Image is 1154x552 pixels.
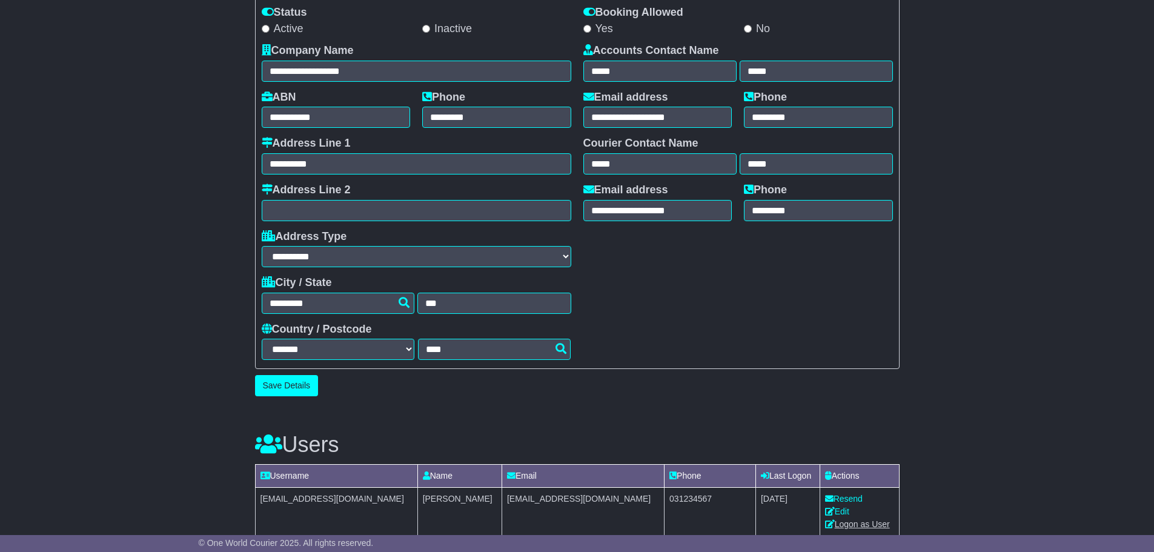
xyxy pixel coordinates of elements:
[262,323,372,336] label: Country / Postcode
[583,137,698,150] label: Courier Contact Name
[262,44,354,58] label: Company Name
[744,22,770,36] label: No
[422,91,465,104] label: Phone
[755,464,820,487] td: Last Logon
[262,137,351,150] label: Address Line 1
[422,25,430,33] input: Inactive
[262,25,270,33] input: Active
[262,91,296,104] label: ABN
[755,487,820,536] td: [DATE]
[422,22,472,36] label: Inactive
[262,6,307,19] label: Status
[255,433,900,457] h3: Users
[744,184,787,197] label: Phone
[820,464,899,487] td: Actions
[262,230,347,244] label: Address Type
[502,464,664,487] td: Email
[262,22,303,36] label: Active
[583,22,613,36] label: Yes
[825,519,890,529] a: Logon as User
[255,487,417,536] td: [EMAIL_ADDRESS][DOMAIN_NAME]
[583,25,591,33] input: Yes
[583,91,668,104] label: Email address
[255,464,417,487] td: Username
[583,6,683,19] label: Booking Allowed
[199,538,374,548] span: © One World Courier 2025. All rights reserved.
[417,487,502,536] td: [PERSON_NAME]
[583,184,668,197] label: Email address
[665,487,756,536] td: 031234567
[583,44,719,58] label: Accounts Contact Name
[665,464,756,487] td: Phone
[825,507,849,516] a: Edit
[825,494,863,504] a: Resend
[502,487,664,536] td: [EMAIL_ADDRESS][DOMAIN_NAME]
[417,464,502,487] td: Name
[255,375,319,396] button: Save Details
[262,276,332,290] label: City / State
[744,25,752,33] input: No
[744,91,787,104] label: Phone
[262,184,351,197] label: Address Line 2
